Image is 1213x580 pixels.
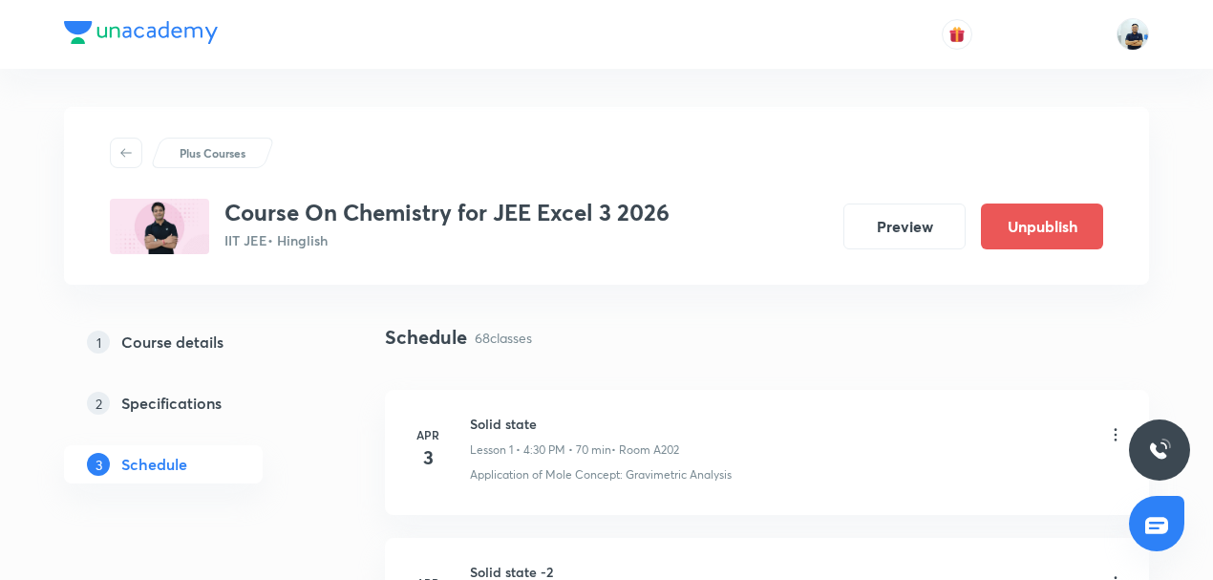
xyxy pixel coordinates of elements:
p: 2 [87,392,110,415]
button: Unpublish [981,204,1103,249]
img: 4b22e9ba01874789b2d4ff97e0607586.jpg [110,199,209,254]
h5: Specifications [121,392,222,415]
p: • Room A202 [611,441,679,459]
h4: 3 [409,443,447,472]
button: Preview [843,204,966,249]
h6: Apr [409,426,447,443]
p: Lesson 1 • 4:30 PM • 70 min [470,441,611,459]
p: Application of Mole Concept: Gravimetric Analysis [470,466,732,483]
h4: Schedule [385,323,467,352]
p: 68 classes [475,328,532,348]
h3: Course On Chemistry for JEE Excel 3 2026 [224,199,670,226]
a: Company Logo [64,21,218,49]
p: IIT JEE • Hinglish [224,230,670,250]
h6: Solid state [470,414,679,434]
img: URVIK PATEL [1117,18,1149,51]
p: Plus Courses [180,144,245,161]
img: Company Logo [64,21,218,44]
img: ttu [1148,439,1171,462]
img: avatar [948,26,966,43]
p: 1 [87,331,110,354]
h5: Course details [121,331,223,354]
button: avatar [942,19,972,50]
h5: Schedule [121,453,187,476]
p: 3 [87,453,110,476]
a: 1Course details [64,323,324,361]
a: 2Specifications [64,384,324,422]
